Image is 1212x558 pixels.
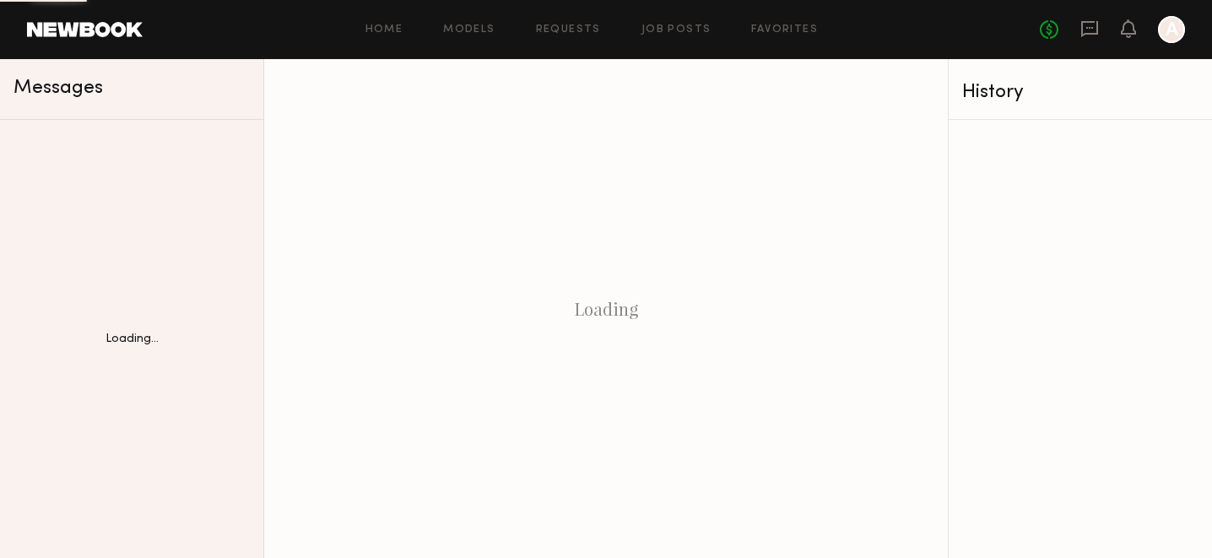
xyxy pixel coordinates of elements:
a: Requests [536,24,601,35]
a: Home [365,24,403,35]
div: Loading... [106,333,159,345]
a: Models [443,24,495,35]
div: Loading [264,59,948,558]
div: History [962,83,1198,102]
a: Job Posts [641,24,712,35]
span: Messages [14,79,103,98]
a: Favorites [751,24,818,35]
a: A [1158,16,1185,43]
